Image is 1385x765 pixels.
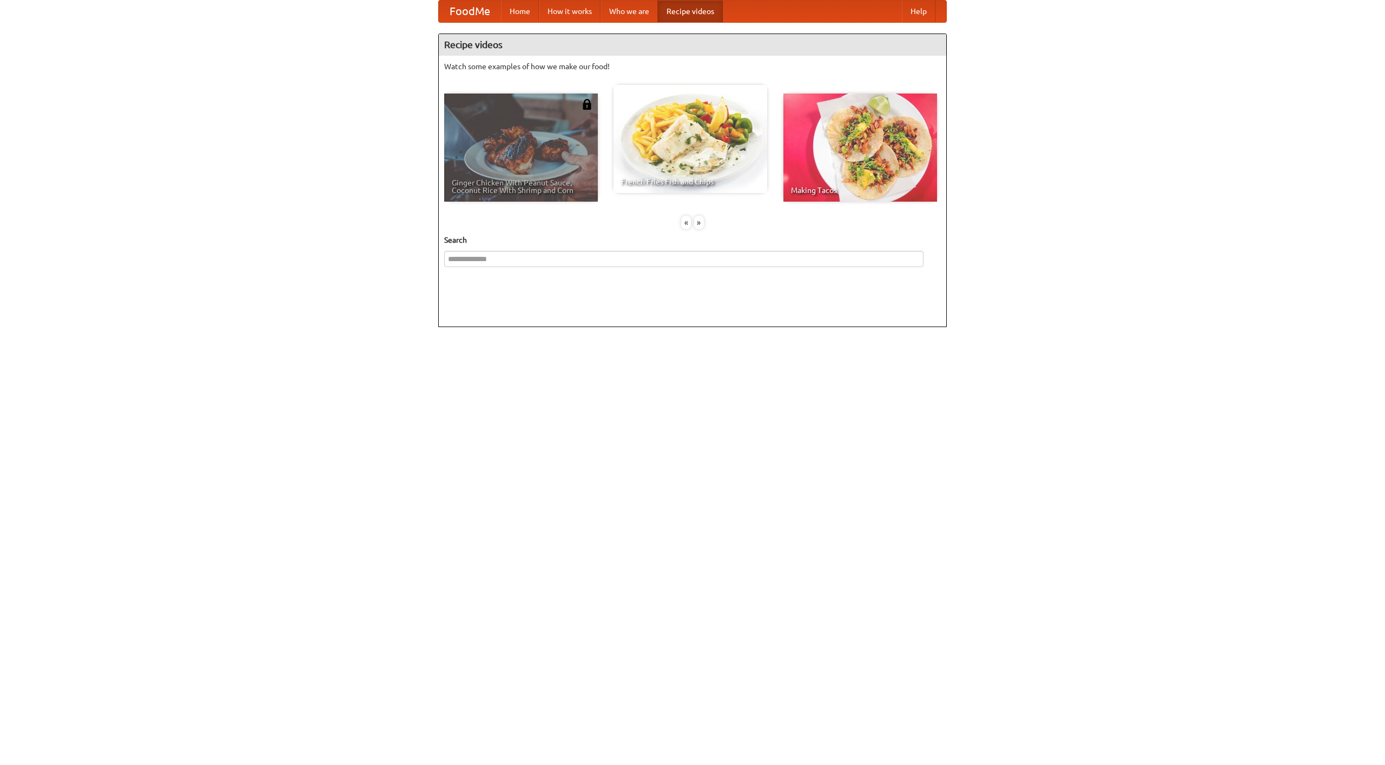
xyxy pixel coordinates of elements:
a: French Fries Fish and Chips [614,85,767,193]
a: FoodMe [439,1,501,22]
div: » [694,216,704,229]
p: Watch some examples of how we make our food! [444,61,941,72]
a: How it works [539,1,601,22]
span: Making Tacos [791,187,929,194]
img: 483408.png [582,99,592,110]
a: Who we are [601,1,658,22]
a: Home [501,1,539,22]
span: French Fries Fish and Chips [621,178,760,185]
a: Making Tacos [783,94,937,202]
h4: Recipe videos [439,34,946,56]
h5: Search [444,235,941,245]
a: Recipe videos [658,1,723,22]
a: Help [902,1,935,22]
div: « [681,216,691,229]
